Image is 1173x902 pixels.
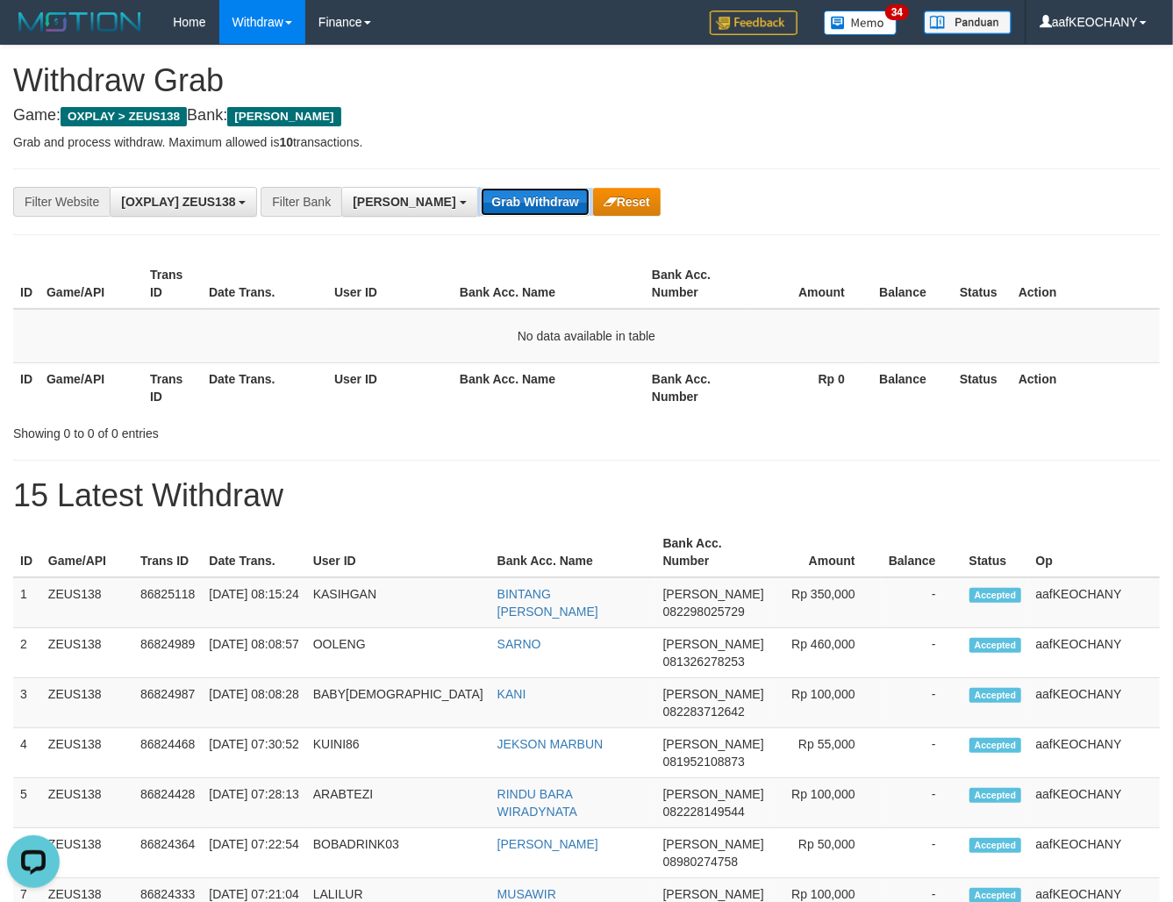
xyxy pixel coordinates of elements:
th: Trans ID [133,527,202,577]
a: [PERSON_NAME] [497,837,598,851]
th: Amount [771,527,882,577]
h4: Game: Bank: [13,107,1160,125]
td: [DATE] 07:22:54 [202,828,305,878]
span: [PERSON_NAME] [663,887,764,901]
th: User ID [306,527,490,577]
th: ID [13,527,41,577]
span: [PERSON_NAME] [663,637,764,651]
td: ZEUS138 [41,778,133,828]
td: 5 [13,778,41,828]
th: User ID [327,362,453,412]
span: Copy 081952108873 to clipboard [663,755,745,769]
td: [DATE] 08:15:24 [202,577,305,628]
td: BOBADRINK03 [306,828,490,878]
td: aafKEOCHANY [1029,828,1160,878]
td: aafKEOCHANY [1029,728,1160,778]
span: Accepted [969,788,1022,803]
td: Rp 100,000 [771,678,882,728]
td: Rp 50,000 [771,828,882,878]
th: Status [953,259,1012,309]
th: Game/API [39,259,143,309]
th: Balance [871,259,953,309]
td: No data available in table [13,309,1160,363]
p: Grab and process withdraw. Maximum allowed is transactions. [13,133,1160,151]
th: Bank Acc. Number [645,259,748,309]
img: MOTION_logo.png [13,9,147,35]
td: BABY[DEMOGRAPHIC_DATA] [306,678,490,728]
td: - [882,678,962,728]
th: Rp 0 [748,362,871,412]
td: 86824989 [133,628,202,678]
td: Rp 55,000 [771,728,882,778]
button: Reset [593,188,661,216]
span: Copy 082298025729 to clipboard [663,605,745,619]
th: Bank Acc. Number [656,527,771,577]
span: Accepted [969,638,1022,653]
td: Rp 460,000 [771,628,882,678]
th: Trans ID [143,362,202,412]
td: [DATE] 08:08:57 [202,628,305,678]
td: 86824468 [133,728,202,778]
td: 4 [13,728,41,778]
td: KASIHGAN [306,577,490,628]
img: panduan.png [924,11,1012,34]
span: [PERSON_NAME] [353,195,455,209]
th: Status [953,362,1012,412]
td: ARABTEZI [306,778,490,828]
span: 34 [885,4,909,20]
th: Game/API [41,527,133,577]
span: Copy 082283712642 to clipboard [663,705,745,719]
th: Date Trans. [202,259,327,309]
td: Rp 350,000 [771,577,882,628]
td: 1 [13,577,41,628]
td: ZEUS138 [41,828,133,878]
td: - [882,577,962,628]
a: KANI [497,687,526,701]
button: [OXPLAY] ZEUS138 [110,187,257,217]
td: - [882,628,962,678]
th: Status [962,527,1029,577]
th: Date Trans. [202,527,305,577]
a: BINTANG [PERSON_NAME] [497,587,598,619]
td: - [882,778,962,828]
button: Open LiveChat chat widget [7,7,60,60]
td: ZEUS138 [41,628,133,678]
span: [PERSON_NAME] [663,587,764,601]
th: User ID [327,259,453,309]
th: Action [1012,362,1160,412]
span: [PERSON_NAME] [663,687,764,701]
th: ID [13,259,39,309]
td: aafKEOCHANY [1029,778,1160,828]
span: [PERSON_NAME] [663,787,764,801]
span: [OXPLAY] ZEUS138 [121,195,235,209]
th: Bank Acc. Name [453,259,645,309]
th: Game/API [39,362,143,412]
a: RINDU BARA WIRADYNATA [497,787,577,819]
td: ZEUS138 [41,577,133,628]
th: Bank Acc. Name [453,362,645,412]
td: [DATE] 07:30:52 [202,728,305,778]
div: Filter Bank [261,187,341,217]
a: JEKSON MARBUN [497,737,604,751]
td: aafKEOCHANY [1029,628,1160,678]
div: Filter Website [13,187,110,217]
img: Feedback.jpg [710,11,797,35]
td: KUINI86 [306,728,490,778]
td: - [882,828,962,878]
span: OXPLAY > ZEUS138 [61,107,187,126]
span: [PERSON_NAME] [227,107,340,126]
span: Accepted [969,738,1022,753]
td: [DATE] 08:08:28 [202,678,305,728]
td: - [882,728,962,778]
th: Trans ID [143,259,202,309]
a: MUSAWIR [497,887,556,901]
th: Bank Acc. Number [645,362,748,412]
span: [PERSON_NAME] [663,837,764,851]
img: Button%20Memo.svg [824,11,898,35]
button: Grab Withdraw [481,188,589,216]
td: 86824428 [133,778,202,828]
th: Amount [748,259,871,309]
h1: Withdraw Grab [13,63,1160,98]
span: Accepted [969,588,1022,603]
span: Copy 08980274758 to clipboard [663,855,739,869]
